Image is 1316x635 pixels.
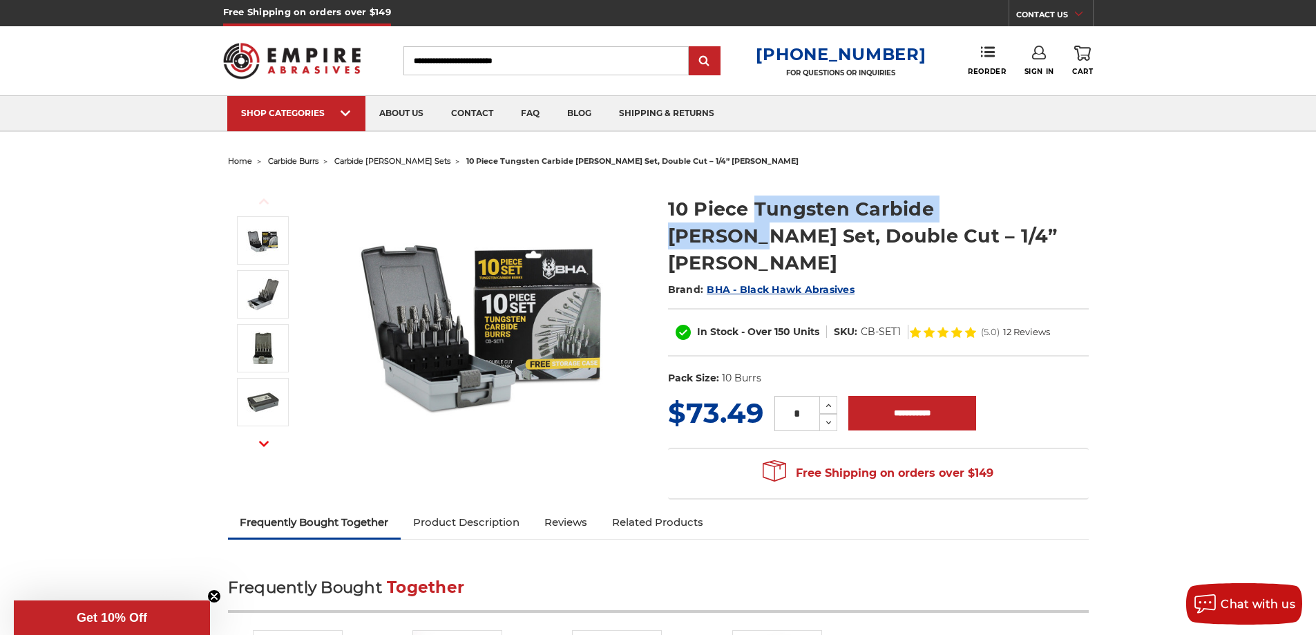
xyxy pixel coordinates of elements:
[741,325,772,338] span: - Over
[247,429,280,459] button: Next
[1016,7,1093,26] a: CONTACT US
[722,371,761,386] dd: 10 Burrs
[668,283,704,296] span: Brand:
[387,578,464,597] span: Together
[605,96,728,131] a: shipping & returns
[346,181,622,457] img: BHA Carbide Burr 10 Piece Set, Double Cut with 1/4" Shanks
[246,223,280,258] img: BHA Carbide Burr 10 Piece Set, Double Cut with 1/4" Shanks
[207,589,221,603] button: Close teaser
[241,108,352,118] div: SHOP CATEGORIES
[14,600,210,635] div: Get 10% OffClose teaser
[668,196,1089,276] h1: 10 Piece Tungsten Carbide [PERSON_NAME] Set, Double Cut – 1/4” [PERSON_NAME]
[1221,598,1295,611] span: Chat with us
[507,96,553,131] a: faq
[763,459,993,487] span: Free Shipping on orders over $149
[228,578,382,597] span: Frequently Bought
[707,283,855,296] a: BHA - Black Hawk Abrasives
[600,507,716,538] a: Related Products
[968,67,1006,76] span: Reorder
[1072,67,1093,76] span: Cart
[793,325,819,338] span: Units
[981,328,1000,337] span: (5.0)
[1003,328,1050,337] span: 12 Reviews
[228,156,252,166] a: home
[437,96,507,131] a: contact
[756,44,926,64] a: [PHONE_NUMBER]
[268,156,318,166] a: carbide burrs
[1024,67,1054,76] span: Sign In
[668,396,763,430] span: $73.49
[334,156,450,166] a: carbide [PERSON_NAME] sets
[691,48,718,75] input: Submit
[401,507,532,538] a: Product Description
[223,34,361,88] img: Empire Abrasives
[697,325,738,338] span: In Stock
[774,325,790,338] span: 150
[246,385,280,419] img: burs for metal grinding pack
[1186,583,1302,625] button: Chat with us
[466,156,799,166] span: 10 piece tungsten carbide [PERSON_NAME] set, double cut – 1/4” [PERSON_NAME]
[553,96,605,131] a: blog
[532,507,600,538] a: Reviews
[861,325,901,339] dd: CB-SET1
[247,187,280,216] button: Previous
[756,68,926,77] p: FOR QUESTIONS OR INQUIRIES
[228,507,401,538] a: Frequently Bought Together
[246,277,280,312] img: 10 piece tungsten carbide double cut burr kit
[834,325,857,339] dt: SKU:
[246,331,280,366] img: carbide bit pack
[77,611,147,625] span: Get 10% Off
[968,46,1006,75] a: Reorder
[365,96,437,131] a: about us
[1072,46,1093,76] a: Cart
[668,371,719,386] dt: Pack Size:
